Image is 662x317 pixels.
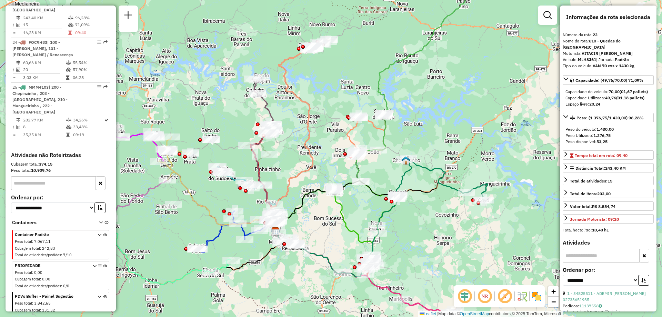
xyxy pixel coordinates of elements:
[34,270,42,275] span: 0,00
[165,201,182,208] div: Atividade não roteirizada - MARILEI CARGNIN 0595
[516,291,528,302] img: Fluxo de ruas
[15,239,32,244] span: Peso total
[563,163,654,172] a: Distância Total:243,40 KM
[565,95,651,101] div: Capacidade Utilizada:
[563,176,654,185] a: Total de atividades:15
[16,61,20,65] i: Distância Total
[563,38,654,50] div: Nome da rota:
[596,127,614,132] strong: 1.430,00
[563,150,654,160] a: Tempo total em rota: 09:40
[12,123,16,130] td: /
[23,59,66,66] td: 60,66 KM
[72,66,107,73] td: 57,90%
[605,309,630,315] span: Exibir todos
[202,136,220,143] div: Atividade não roteirizada - THEREZINHA LUCIA MAR
[563,32,654,38] div: Número da rota:
[61,284,62,288] span: :
[150,131,159,140] img: Realeza
[32,239,33,244] span: :
[23,21,68,28] td: 15
[582,51,633,56] strong: VITACIR [PERSON_NAME]
[570,216,619,222] div: Jornada Motorista: 09:20
[575,78,643,83] span: Capacidade: (49,76/70,00) 71,09%
[563,57,654,63] div: Veículo:
[605,95,616,100] strong: 49,76
[29,85,49,90] span: MMM4103
[97,85,101,89] em: Opções
[592,204,615,209] strong: R$ 8.554,74
[418,311,563,317] div: Map data © contributors,© 2025 TomTom, Microsoft
[12,21,16,28] td: /
[15,308,40,313] span: Cubagem total
[599,304,602,308] i: Observações
[12,29,16,36] td: =
[548,286,559,297] a: Zoom in
[73,131,104,138] td: 09:19
[563,63,654,69] div: Tipo do veículo:
[29,1,47,6] span: MLH8J61
[563,113,654,122] a: Peso: (1.376,75/1.430,00) 96,28%
[66,118,71,122] i: % de utilização do peso
[61,252,62,257] span: :
[15,262,89,269] span: PRIORIDADE
[563,75,654,85] a: Capacidade: (49,76/70,00) 71,09%
[16,125,20,129] i: Total de Atividades
[12,131,16,138] td: =
[563,291,646,302] a: 1 - 34825511 - ADEMIR [PERSON_NAME] 02733651935
[563,123,654,148] div: Peso: (1.376,75/1.430,00) 96,28%
[589,101,600,107] strong: 20,24
[565,89,651,95] div: Capacidade do veículo:
[593,32,598,37] strong: 23
[12,40,73,57] span: | 100 - [PERSON_NAME], 101 - [PERSON_NAME] / Renascença
[362,258,379,265] div: Atividade não roteirizada - BAR AVENIDA BOMBAR A
[40,246,41,251] span: :
[596,139,608,144] strong: 53,25
[605,166,626,171] span: 243,40 KM
[75,14,108,21] td: 96,28%
[12,85,68,115] span: 25 -
[23,131,66,138] td: 35,35 KM
[12,85,68,115] span: | 200 - Chopinzinho , 203 - [GEOGRAPHIC_DATA], 210 - Mangueirinha , 222 - [GEOGRAPHIC_DATA]
[596,57,629,62] span: | Jornada:
[31,168,51,173] strong: 10.909,76
[98,264,102,290] i: Opções
[11,161,110,167] div: Cubagem total:
[357,264,374,270] div: Atividade não roteirizada - MANFROI SUPERMERCADO
[570,191,611,197] div: Total de itens:
[12,1,81,12] span: 23 -
[73,117,104,123] td: 34,26%
[477,288,493,305] span: Ocultar NR
[29,40,47,45] span: FOC9H83
[63,252,72,257] span: 7/10
[12,1,81,12] span: | 610 - Quedas do [GEOGRAPHIC_DATA]
[563,239,654,246] h4: Atividades
[608,178,612,184] strong: 15
[94,202,106,213] button: Ordem crescente
[66,61,71,65] i: % de utilização do peso
[16,23,20,27] i: Total de Atividades
[72,74,107,81] td: 06:28
[460,311,489,316] a: OpenStreetMap
[551,297,556,306] span: −
[638,275,649,286] button: Ordem crescente
[66,125,71,129] i: % de utilização da cubagem
[593,63,634,68] strong: VAN 70 cxs x 1430 kg
[23,66,66,73] td: 20
[597,191,611,196] strong: 203,00
[563,189,654,198] a: Total de itens:203,00
[578,57,596,62] strong: MLH8J61
[563,86,654,110] div: Capacidade: (49,76/70,00) 71,09%
[401,156,410,165] img: Chopinzinho
[15,293,89,299] span: PDVs Buffer - Painel Sugestão
[496,288,513,305] span: Exibir rótulo
[575,153,628,158] span: Tempo total em rota: 09:40
[23,123,66,130] td: 8
[11,152,110,158] h4: Atividades não Roteirizadas
[570,165,626,171] div: Distância Total:
[23,117,66,123] td: 282,77 KM
[15,301,32,306] span: Peso total
[420,311,436,316] a: Leaflet
[23,74,66,81] td: 3,03 KM
[42,246,55,251] span: 242,83
[104,118,109,122] i: Rota otimizada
